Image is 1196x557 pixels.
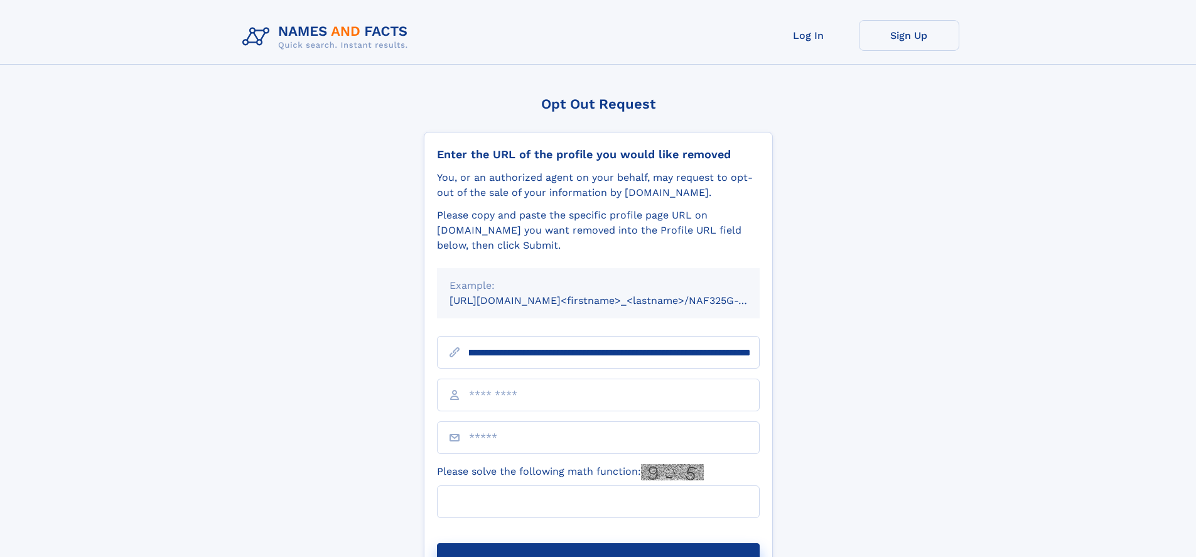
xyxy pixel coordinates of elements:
[859,20,959,51] a: Sign Up
[437,464,704,480] label: Please solve the following math function:
[237,20,418,54] img: Logo Names and Facts
[450,278,747,293] div: Example:
[437,148,760,161] div: Enter the URL of the profile you would like removed
[424,96,773,112] div: Opt Out Request
[450,295,784,306] small: [URL][DOMAIN_NAME]<firstname>_<lastname>/NAF325G-xxxxxxxx
[437,208,760,253] div: Please copy and paste the specific profile page URL on [DOMAIN_NAME] you want removed into the Pr...
[758,20,859,51] a: Log In
[437,170,760,200] div: You, or an authorized agent on your behalf, may request to opt-out of the sale of your informatio...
